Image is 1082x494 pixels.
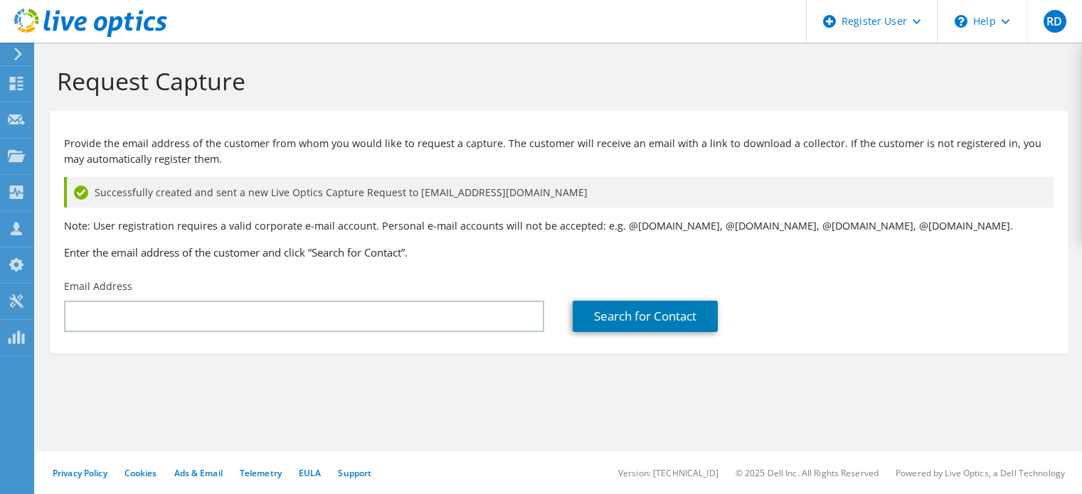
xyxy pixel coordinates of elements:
[95,185,588,200] span: Successfully created and sent a new Live Optics Capture Request to [EMAIL_ADDRESS][DOMAIN_NAME]
[124,467,157,479] a: Cookies
[1044,10,1066,33] span: RD
[64,136,1054,167] p: Provide the email address of the customer from whom you would like to request a capture. The cust...
[573,301,718,332] a: Search for Contact
[64,218,1054,234] p: Note: User registration requires a valid corporate e-mail account. Personal e-mail accounts will ...
[299,467,321,479] a: EULA
[53,467,107,479] a: Privacy Policy
[955,15,967,28] svg: \n
[174,467,223,479] a: Ads & Email
[618,467,718,479] li: Version: [TECHNICAL_ID]
[64,279,132,294] label: Email Address
[338,467,371,479] a: Support
[57,66,1054,96] h1: Request Capture
[64,245,1054,260] h3: Enter the email address of the customer and click “Search for Contact”.
[240,467,282,479] a: Telemetry
[896,467,1065,479] li: Powered by Live Optics, a Dell Technology
[736,467,879,479] li: © 2025 Dell Inc. All Rights Reserved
